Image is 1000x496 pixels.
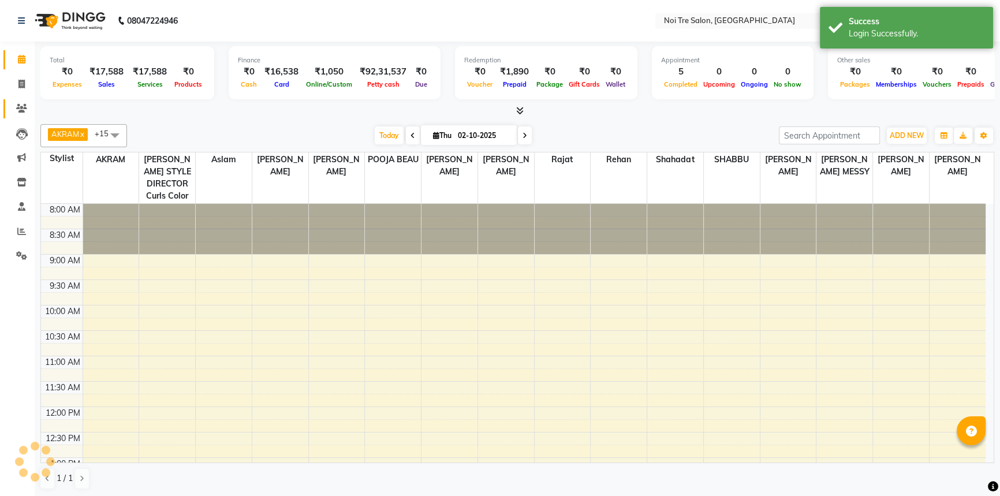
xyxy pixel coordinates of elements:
span: +15 [95,129,117,138]
div: Stylist [41,152,83,165]
div: 1:00 PM [48,458,83,470]
span: [PERSON_NAME] MESSY [816,152,872,179]
div: ₹16,538 [260,65,303,79]
div: 11:00 AM [43,356,83,368]
span: Today [375,126,404,144]
div: 0 [738,65,771,79]
span: [PERSON_NAME] [873,152,929,179]
div: 9:30 AM [47,280,83,292]
span: [PERSON_NAME] [478,152,534,179]
span: Vouchers [920,80,954,88]
span: AKRAM [83,152,139,167]
span: [PERSON_NAME] [309,152,365,179]
span: [PERSON_NAME] STYLE DIRECTOR Curls Color [139,152,195,203]
div: 5 [661,65,700,79]
div: ₹0 [533,65,566,79]
div: ₹0 [464,65,495,79]
div: ₹1,890 [495,65,533,79]
div: 0 [771,65,804,79]
span: Packages [837,80,873,88]
div: ₹0 [920,65,954,79]
div: ₹0 [50,65,85,79]
span: Shahadat [647,152,703,167]
span: Due [412,80,430,88]
span: ADD NEW [890,131,924,140]
span: POOJA BEAU [365,152,421,167]
input: 2025-10-02 [454,127,512,144]
div: 10:00 AM [43,305,83,318]
div: Appointment [661,55,804,65]
div: 9:00 AM [47,255,83,267]
span: 1 / 1 [57,472,73,484]
span: SHABBU [704,152,760,167]
span: Sales [95,80,118,88]
span: [PERSON_NAME] [252,152,308,179]
div: 12:00 PM [43,407,83,419]
button: ADD NEW [887,128,927,144]
span: Gift Cards [566,80,603,88]
span: Upcoming [700,80,738,88]
span: [PERSON_NAME] [421,152,477,179]
div: Redemption [464,55,628,65]
div: 11:30 AM [43,382,83,394]
div: ₹0 [873,65,920,79]
div: ₹92,31,537 [355,65,411,79]
div: ₹0 [171,65,205,79]
span: Memberships [873,80,920,88]
input: Search Appointment [779,126,880,144]
span: [PERSON_NAME] [930,152,986,179]
span: Rajat [535,152,591,167]
b: 08047224946 [127,5,178,37]
span: Card [271,80,292,88]
span: Wallet [603,80,628,88]
span: No show [771,80,804,88]
span: Services [135,80,166,88]
div: ₹1,050 [303,65,355,79]
span: Prepaid [500,80,529,88]
span: Completed [661,80,700,88]
div: 12:30 PM [43,432,83,445]
span: Ongoing [738,80,771,88]
div: 8:00 AM [47,204,83,216]
div: ₹0 [238,65,260,79]
div: 0 [700,65,738,79]
span: [PERSON_NAME] [760,152,816,179]
div: ₹17,588 [85,65,128,79]
div: ₹0 [411,65,431,79]
div: ₹17,588 [128,65,171,79]
a: x [79,129,84,139]
span: Thu [430,131,454,140]
div: ₹0 [954,65,987,79]
div: Login Successfully. [849,28,984,40]
span: Petty cash [364,80,402,88]
div: Success [849,16,984,28]
div: Total [50,55,205,65]
span: Rehan [591,152,647,167]
div: Finance [238,55,431,65]
span: Package [533,80,566,88]
div: ₹0 [566,65,603,79]
div: 8:30 AM [47,229,83,241]
span: Products [171,80,205,88]
span: aslam [196,152,252,167]
img: logo [29,5,109,37]
span: Voucher [464,80,495,88]
div: ₹0 [603,65,628,79]
div: 10:30 AM [43,331,83,343]
span: Online/Custom [303,80,355,88]
span: Cash [238,80,260,88]
div: ₹0 [837,65,873,79]
span: Prepaids [954,80,987,88]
